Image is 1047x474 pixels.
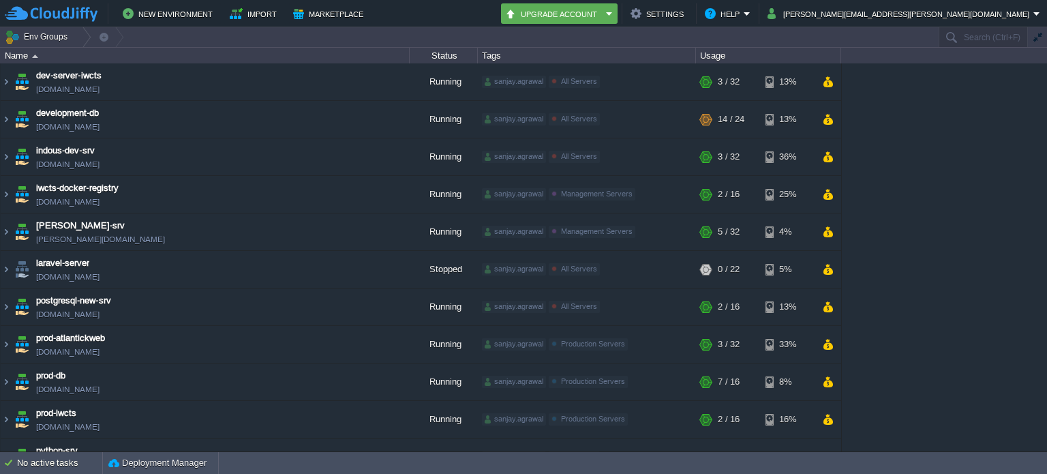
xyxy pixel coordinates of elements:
button: Import [230,5,281,22]
div: 13% [765,101,810,138]
div: Name [1,48,409,63]
div: Running [410,63,478,100]
img: AMDAwAAAACH5BAEAAAAALAAAAAABAAEAAAICRAEAOw== [12,401,31,438]
a: prod-iwcts [36,406,76,420]
div: sanjay.agrawal [482,188,546,201]
div: 2 / 16 [718,288,740,325]
button: Help [705,5,744,22]
img: AMDAwAAAACH5BAEAAAAALAAAAAABAAEAAAICRAEAOw== [1,326,12,363]
button: New Environment [123,5,217,22]
img: AMDAwAAAACH5BAEAAAAALAAAAAABAAEAAAICRAEAOw== [1,288,12,325]
div: Running [410,138,478,175]
div: Running [410,101,478,138]
div: sanjay.agrawal [482,263,546,276]
a: [PERSON_NAME]-srv [36,219,125,233]
a: prod-db [36,369,65,383]
div: Running [410,288,478,325]
div: Tags [479,48,695,63]
span: Management Servers [561,227,633,235]
span: development-db [36,106,99,120]
div: Running [410,213,478,250]
a: [DOMAIN_NAME] [36,345,100,359]
img: AMDAwAAAACH5BAEAAAAALAAAAAABAAEAAAICRAEAOw== [12,251,31,288]
img: AMDAwAAAACH5BAEAAAAALAAAAAABAAEAAAICRAEAOw== [12,288,31,325]
a: [DOMAIN_NAME] [36,270,100,284]
img: AMDAwAAAACH5BAEAAAAALAAAAAABAAEAAAICRAEAOw== [12,326,31,363]
div: sanjay.agrawal [482,301,546,313]
img: AMDAwAAAACH5BAEAAAAALAAAAAABAAEAAAICRAEAOw== [12,101,31,138]
button: Env Groups [5,27,72,46]
button: Upgrade Account [505,5,602,22]
span: [DOMAIN_NAME] [36,383,100,396]
span: All Servers [561,152,597,160]
div: 33% [765,326,810,363]
a: laravel-server [36,256,89,270]
div: sanjay.agrawal [482,113,546,125]
div: 8% [765,364,810,400]
span: [DOMAIN_NAME] [36,195,100,209]
div: No active tasks [17,452,102,474]
a: prod-atlantickweb [36,331,105,345]
span: Production Servers [561,377,625,385]
span: Production Servers [561,415,625,423]
div: sanjay.agrawal [482,376,546,388]
button: [PERSON_NAME][EMAIL_ADDRESS][PERSON_NAME][DOMAIN_NAME] [768,5,1033,22]
div: Stopped [410,251,478,288]
img: AMDAwAAAACH5BAEAAAAALAAAAAABAAEAAAICRAEAOw== [1,213,12,250]
img: AMDAwAAAACH5BAEAAAAALAAAAAABAAEAAAICRAEAOw== [12,176,31,213]
span: [DOMAIN_NAME] [36,420,100,434]
img: AMDAwAAAACH5BAEAAAAALAAAAAABAAEAAAICRAEAOw== [1,101,12,138]
div: 3 / 32 [718,326,740,363]
span: Management Servers [561,190,633,198]
div: 5% [765,251,810,288]
div: 13% [765,288,810,325]
button: Settings [631,5,688,22]
div: 2 / 16 [718,401,740,438]
div: Running [410,401,478,438]
div: 5 / 32 [718,213,740,250]
a: [DOMAIN_NAME] [36,83,100,96]
img: AMDAwAAAACH5BAEAAAAALAAAAAABAAEAAAICRAEAOw== [1,401,12,438]
span: [DOMAIN_NAME] [36,308,100,321]
div: 7 / 16 [718,364,740,400]
button: Marketplace [293,5,367,22]
img: AMDAwAAAACH5BAEAAAAALAAAAAABAAEAAAICRAEAOw== [12,138,31,175]
img: AMDAwAAAACH5BAEAAAAALAAAAAABAAEAAAICRAEAOw== [12,63,31,100]
a: python-srv [36,444,78,458]
div: Running [410,364,478,400]
div: sanjay.agrawal [482,451,546,463]
div: sanjay.agrawal [482,76,546,88]
span: All Servers [561,115,597,123]
div: sanjay.agrawal [482,338,546,351]
div: 2 / 16 [718,176,740,213]
div: sanjay.agrawal [482,151,546,163]
span: All Servers [561,265,597,273]
span: Production Servers [561,340,625,348]
img: AMDAwAAAACH5BAEAAAAALAAAAAABAAEAAAICRAEAOw== [1,138,12,175]
span: All Servers [561,302,597,310]
div: 3 / 32 [718,63,740,100]
div: 25% [765,176,810,213]
span: All Servers [561,77,597,85]
a: dev-server-iwcts [36,69,102,83]
a: indous-dev-srv [36,144,95,158]
div: 14 / 24 [718,101,744,138]
img: CloudJiffy [5,5,97,23]
div: 16% [765,401,810,438]
button: Deployment Manager [108,456,207,470]
img: AMDAwAAAACH5BAEAAAAALAAAAAABAAEAAAICRAEAOw== [12,364,31,400]
a: postgresql-new-srv [36,294,111,308]
div: 13% [765,63,810,100]
a: [PERSON_NAME][DOMAIN_NAME] [36,233,165,246]
span: iwcts-docker-registry [36,181,119,195]
img: AMDAwAAAACH5BAEAAAAALAAAAAABAAEAAAICRAEAOw== [1,251,12,288]
div: 0 / 22 [718,251,740,288]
